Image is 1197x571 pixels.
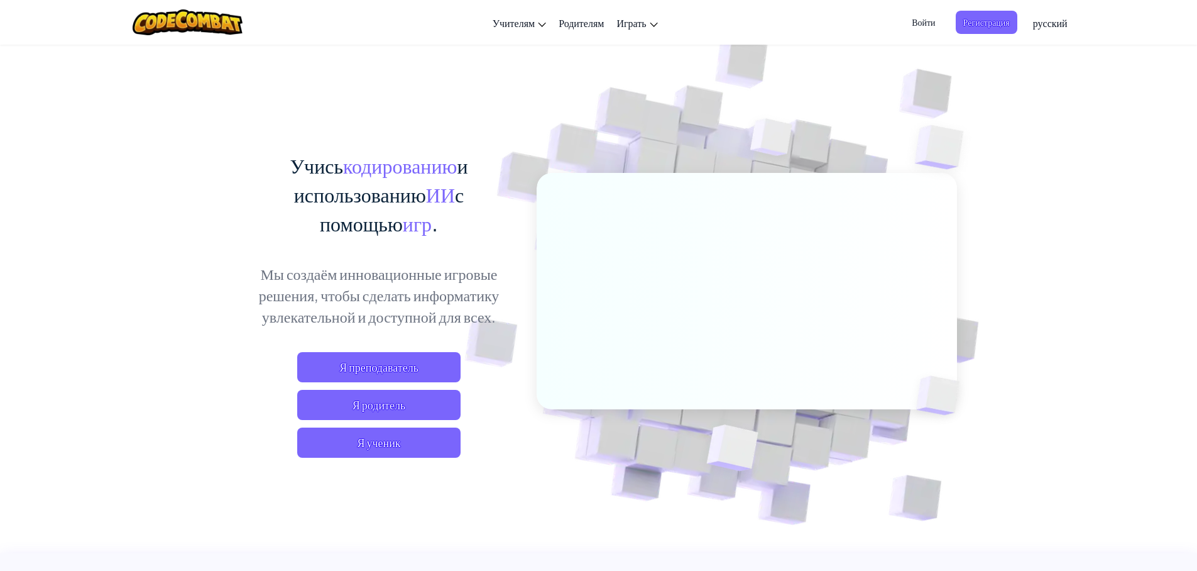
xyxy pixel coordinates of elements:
[426,182,455,207] ya-tr-span: ИИ
[493,16,535,30] ya-tr-span: Учителям
[552,6,610,40] a: Родителям
[133,9,243,35] img: Логотип CodeCombat
[357,435,400,450] ya-tr-span: Я ученик
[353,397,405,413] ya-tr-span: Я родитель
[912,16,935,29] ya-tr-span: Войти
[726,94,817,187] img: Перекрывающиеся кубы
[297,390,461,420] a: Я родитель
[895,350,989,441] img: Перекрывающиеся кубы
[486,6,553,40] a: Учителям
[559,16,604,30] ya-tr-span: Родителям
[963,16,1010,29] ya-tr-span: Регистрация
[1033,16,1068,30] ya-tr-span: русский
[956,11,1017,34] button: Регистрация
[610,6,664,40] a: Играть
[297,352,461,382] a: Я преподаватель
[259,264,500,326] ya-tr-span: Мы создаём инновационные игровые решения, чтобы сделать информатику увлекательной и доступной для...
[890,94,998,201] img: Перекрывающиеся кубы
[297,428,461,458] button: Я ученик
[403,211,432,236] ya-tr-span: игр
[904,11,943,34] button: Войти
[675,398,788,502] img: Перекрывающиеся кубы
[343,153,457,178] ya-tr-span: кодированию
[339,360,418,375] ya-tr-span: Я преподаватель
[432,211,438,236] ya-tr-span: .
[1027,6,1074,40] a: русский
[290,153,343,178] ya-tr-span: Учись
[616,16,646,30] ya-tr-span: Играть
